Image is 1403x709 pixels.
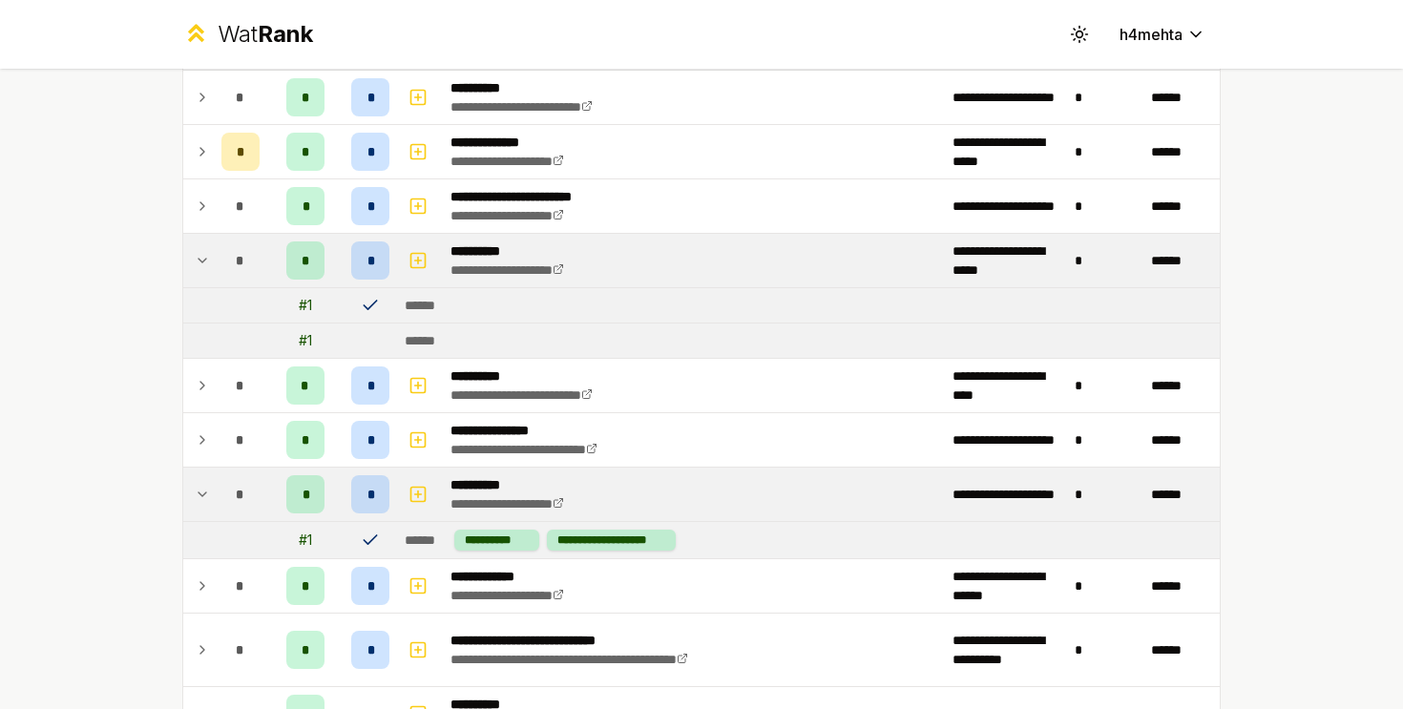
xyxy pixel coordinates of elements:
[258,20,313,48] span: Rank
[182,19,313,50] a: WatRank
[299,531,312,550] div: # 1
[1120,23,1183,46] span: h4mehta
[299,331,312,350] div: # 1
[299,296,312,315] div: # 1
[1104,17,1221,52] button: h4mehta
[218,19,313,50] div: Wat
